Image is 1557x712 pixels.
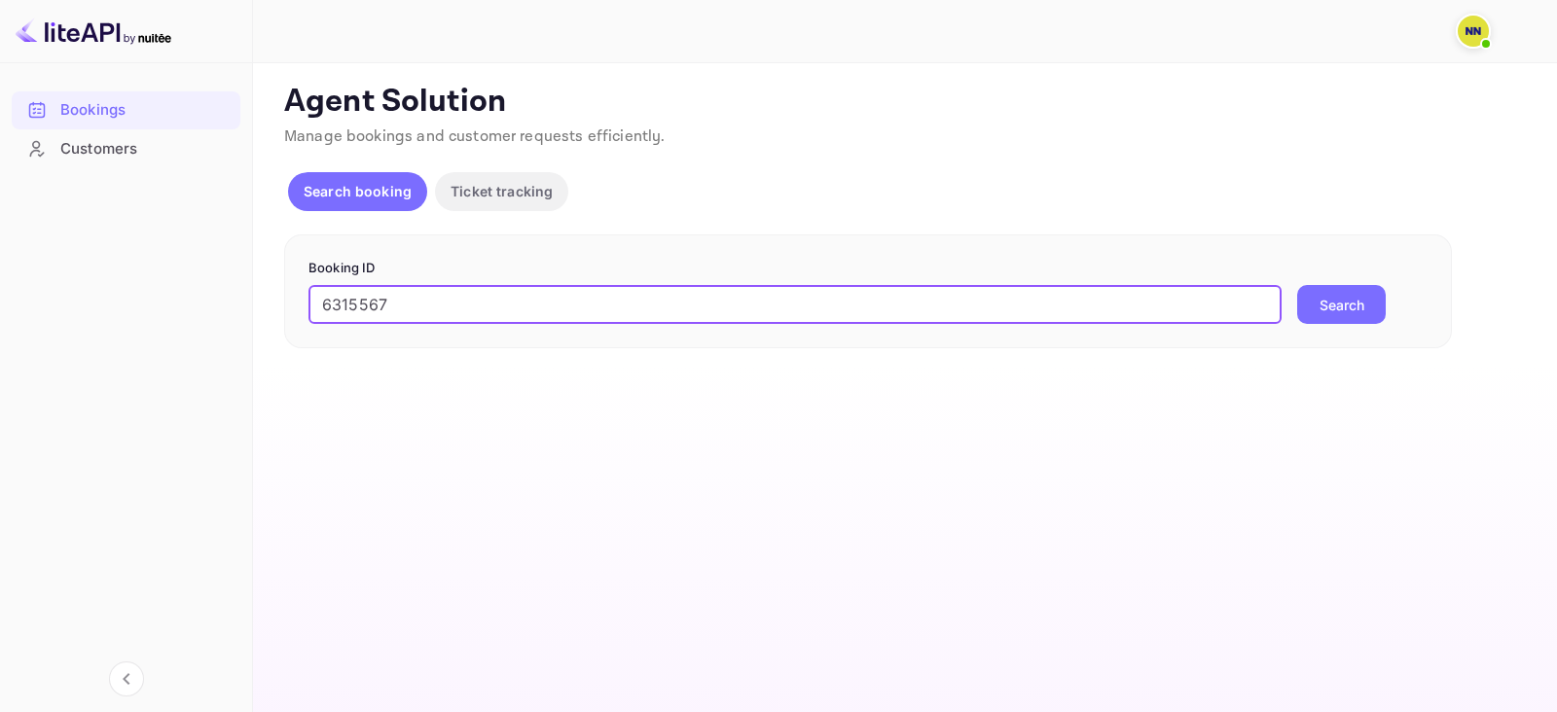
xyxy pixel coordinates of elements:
div: Customers [12,130,240,168]
input: Enter Booking ID (e.g., 63782194) [308,285,1282,324]
p: Search booking [304,181,412,201]
span: Manage bookings and customer requests efficiently. [284,126,666,147]
p: Ticket tracking [451,181,553,201]
a: Customers [12,130,240,166]
p: Booking ID [308,259,1428,278]
img: LiteAPI logo [16,16,171,47]
div: Bookings [60,99,231,122]
a: Bookings [12,91,240,127]
div: Bookings [12,91,240,129]
div: Customers [60,138,231,160]
button: Search [1297,285,1386,324]
p: Agent Solution [284,83,1522,122]
img: N/A N/A [1458,16,1489,47]
button: Collapse navigation [109,661,144,696]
